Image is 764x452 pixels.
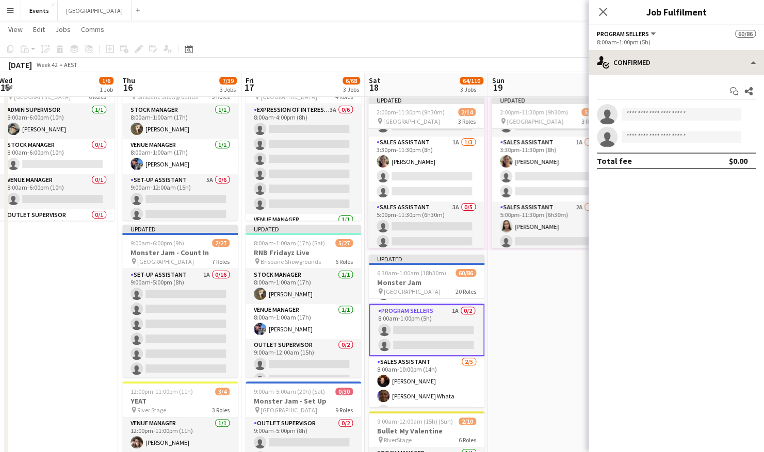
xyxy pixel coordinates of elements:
app-card-role: Outlet Supervisor0/29:00am-12:00am (15h) [246,339,361,389]
span: 2:00pm-11:30pm (9h30m) [377,108,445,116]
span: 60/86 [456,269,476,277]
span: 2/14 [458,108,476,116]
span: RiverStage [384,436,412,444]
span: Brisbane Showgrounds [261,258,321,265]
div: 3 Jobs [343,86,360,93]
div: Updated [368,96,484,104]
div: [DATE] [8,60,32,70]
app-job-card: Updated2:00pm-11:30pm (9h30m)2/14 [GEOGRAPHIC_DATA]3 Roles Sales Assistant1A1/33:30pm-11:30pm (8h... [368,96,484,248]
span: 5/27 [335,239,353,247]
app-job-card: 8:00am-10:30pm (14h30m)1/11Brisbane Roar FC [GEOGRAPHIC_DATA]4 RolesExpression Of Interest (EOI)3... [246,68,361,221]
span: 64/110 [460,77,483,85]
div: 1 Job [100,86,113,93]
span: [GEOGRAPHIC_DATA] [507,118,563,125]
span: Thu [122,76,135,85]
span: 7/39 [219,77,237,85]
app-card-role: Set-up Assistant5A0/69:00am-12:00am (15h) [122,174,238,284]
app-card-role: Sales Assistant2/58:00am-10:00pm (14h)[PERSON_NAME][PERSON_NAME] Whata [369,356,484,451]
span: 60/86 [735,30,756,38]
app-card-role: Expression Of Interest (EOI)3A0/68:00am-4:00pm (8h) [246,104,361,214]
span: 9:00am-6:00pm (9h) [131,239,184,247]
app-card-role: Stock Manager1/18:00am-1:00am (17h)[PERSON_NAME] [246,269,361,304]
div: Updated [492,96,607,104]
app-job-card: Updated8:00am-1:00am (17h) (Sat)5/27RNB Fridayz Live Brisbane Showgrounds6 RolesStock Manager1/18... [246,225,361,377]
span: Sun [492,76,505,85]
span: 19 [491,81,505,93]
span: 12:00pm-11:00pm (11h) [131,388,193,395]
span: 9 Roles [335,406,353,414]
button: Events [21,1,58,21]
span: 2:00pm-11:30pm (9h30m) [500,108,568,116]
h3: Monster Jam - Set Up [246,396,361,406]
span: 1/6 [99,77,113,85]
span: Week 42 [34,61,60,69]
div: Updated [122,225,238,233]
span: Fri [246,76,254,85]
span: 8:00am-1:00am (17h) (Sat) [254,239,325,247]
span: Edit [33,25,45,34]
span: 6/68 [343,77,360,85]
span: Program Sellers [597,30,649,38]
app-job-card: Updated9:00am-6:00pm (9h)2/27Monster Jam - Count In [GEOGRAPHIC_DATA]7 RolesSet-up Assistant1A0/1... [122,225,238,377]
div: AEST [64,61,77,69]
h3: Job Fulfilment [589,5,764,19]
span: Comms [81,25,104,34]
span: 6 Roles [459,436,476,444]
span: [GEOGRAPHIC_DATA] [261,406,317,414]
a: Comms [77,23,108,36]
h3: YEAT [122,396,238,406]
span: 18 [367,81,380,93]
a: View [4,23,27,36]
app-job-card: Updated6:30am-1:00am (18h30m) (Sun)60/86Monster Jam [GEOGRAPHIC_DATA]20 RolesRunner2/27:00am-12:0... [369,255,484,407]
app-card-role: Sales Assistant3A0/55:00pm-11:30pm (6h30m) [368,202,484,296]
div: Confirmed [589,50,764,75]
app-card-role: Stock Manager1/18:00am-1:00am (17h)[PERSON_NAME] [122,104,238,139]
span: Sat [369,76,380,85]
span: 6 Roles [335,258,353,265]
a: Jobs [51,23,75,36]
div: Total fee [597,156,632,166]
span: [GEOGRAPHIC_DATA] [383,118,440,125]
span: [GEOGRAPHIC_DATA] [137,258,194,265]
span: 9:00am-12:00am (15h) (Sun) [377,417,453,425]
span: 9:00am-5:00am (20h) (Sat) [254,388,325,395]
span: 5/14 [581,108,599,116]
span: 6:30am-1:00am (18h30m) (Sun) [377,269,456,277]
span: 20 Roles [456,288,476,295]
h3: Monster Jam [369,278,484,287]
h3: Bullet My Valentine [369,426,484,436]
app-job-card: Updated2:00pm-11:30pm (9h30m)5/14 [GEOGRAPHIC_DATA]3 Roles Sales Assistant1A1/33:30pm-11:30pm (8h... [492,96,607,248]
span: 7 Roles [212,258,230,265]
app-card-role: Venue Manager1/18:00am-1:00am (17h)[PERSON_NAME] [246,304,361,339]
h3: Monster Jam - Count In [122,248,238,257]
div: Updated [246,225,361,233]
span: River Stage [137,406,166,414]
div: Updated [369,255,484,263]
div: 3 Jobs [220,86,236,93]
span: 3/4 [215,388,230,395]
button: Program Sellers [597,30,657,38]
span: 2/10 [459,417,476,425]
span: 17 [244,81,254,93]
app-card-role: Sales Assistant2A1/55:00pm-11:30pm (6h30m)[PERSON_NAME] [492,202,607,296]
app-card-role: Sales Assistant1A1/33:30pm-11:30pm (8h)[PERSON_NAME] [368,137,484,202]
span: 2/27 [212,239,230,247]
span: Jobs [55,25,71,34]
span: 3 Roles [458,118,476,125]
div: 8:00am-1:00am (17h) (Fri)2/8RNB Fridayz Live - Set Up Brisbane Showgrounds3 RolesStock Manager1/1... [122,68,238,221]
a: Edit [29,23,49,36]
app-card-role: Venue Manager1/1 [246,214,361,249]
div: 8:00am-1:00pm (5h) [597,38,756,46]
h3: RNB Fridayz Live [246,248,361,257]
span: 16 [121,81,135,93]
div: $0.00 [729,156,747,166]
span: 0/30 [335,388,353,395]
span: 3 Roles [212,406,230,414]
span: 3 Roles [581,118,599,125]
app-card-role: Sales Assistant1A1/33:30pm-11:30pm (8h)[PERSON_NAME] [492,137,607,202]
